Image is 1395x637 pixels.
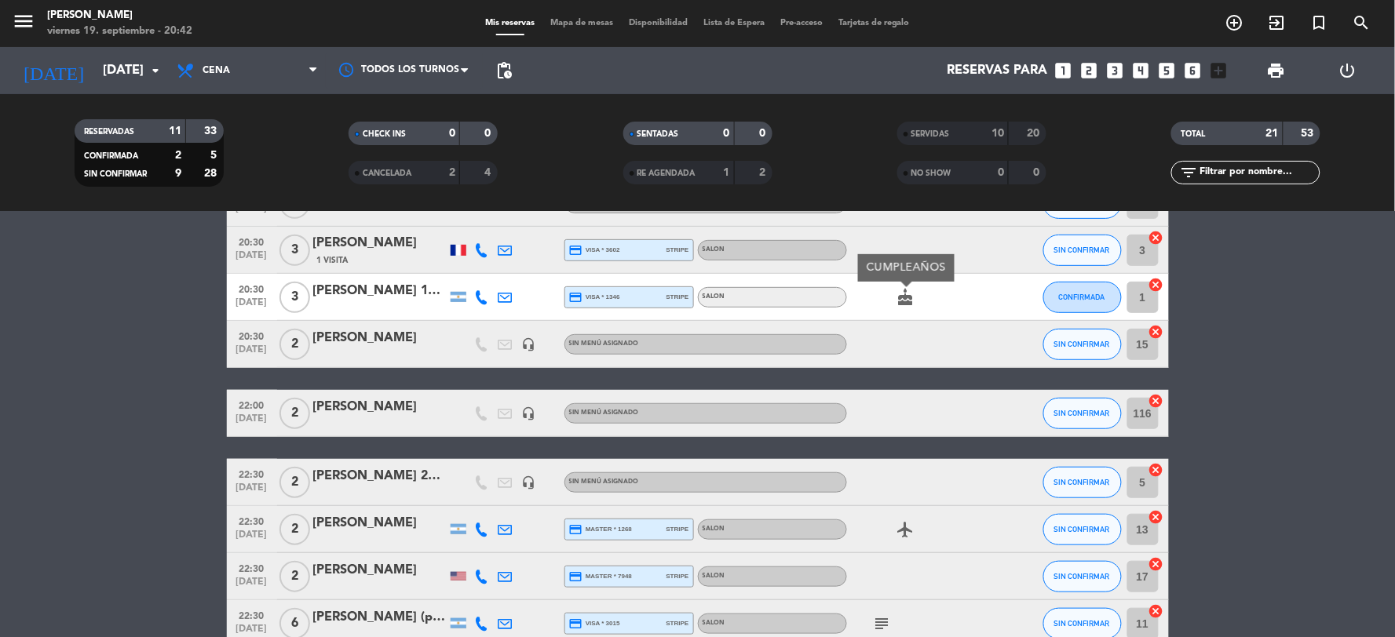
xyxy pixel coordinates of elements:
span: RE AGENDADA [637,169,696,177]
i: credit_card [569,522,583,537]
span: 20:30 [232,232,272,250]
span: SIN CONFIRMAR [1054,478,1110,486]
i: cancel [1149,556,1164,572]
span: [DATE] [232,250,272,268]
div: [PERSON_NAME] (preparar panera sin tacc) [313,607,447,628]
span: visa * 1346 [569,290,620,304]
div: [PERSON_NAME] [313,397,447,417]
button: SIN CONFIRMAR [1043,398,1122,429]
div: [PERSON_NAME] [47,8,192,24]
strong: 0 [724,128,730,139]
div: [PERSON_NAME] [313,328,447,348]
strong: 0 [485,128,495,139]
span: visa * 3015 [569,617,620,631]
strong: 2 [759,167,769,178]
button: SIN CONFIRMAR [1043,467,1122,498]
i: cancel [1149,462,1164,478]
button: SIN CONFIRMAR [1043,329,1122,360]
strong: 28 [204,168,220,179]
span: master * 7948 [569,570,633,584]
i: menu [12,9,35,33]
i: cancel [1149,277,1164,293]
span: SIN CONFIRMAR [1054,619,1110,628]
span: CONFIRMADA [1059,293,1105,301]
strong: 4 [485,167,495,178]
span: 3 [279,235,310,266]
span: 2 [279,398,310,429]
span: 3 [279,282,310,313]
span: 22:00 [232,395,272,413]
i: subject [873,614,892,633]
span: 20:30 [232,326,272,344]
span: SIN CONFIRMAR [1054,409,1110,417]
strong: 2 [449,167,455,178]
button: SIN CONFIRMAR [1043,235,1122,266]
span: TOTAL [1181,130,1205,138]
span: SIN CONFIRMAR [1054,525,1110,533]
i: cake [897,288,915,307]
span: SALON [703,573,725,579]
strong: 0 [1033,167,1043,178]
span: 2 [279,561,310,592]
div: [PERSON_NAME] [313,513,447,533]
span: CONFIRMADA [84,152,138,160]
i: filter_list [1179,163,1198,182]
strong: 33 [204,126,220,136]
i: search [1353,13,1371,32]
i: add_box [1209,60,1229,81]
i: credit_card [569,243,583,257]
div: [PERSON_NAME] 20 off + copas de esp y cafe (cuisine y vins) [313,466,447,486]
div: [PERSON_NAME] 15% OFF encuestas y copas de espumante de bienvenida de cortesía [313,281,447,301]
span: SALON [703,526,725,532]
span: Reservas para [948,64,1048,78]
span: SALON [703,246,725,253]
i: headset_mic [522,475,536,490]
i: headset_mic [522,406,536,420]
strong: 0 [449,128,455,139]
div: [PERSON_NAME] [313,233,447,253]
span: stripe [666,292,689,302]
div: viernes 19. septiembre - 20:42 [47,24,192,39]
span: SENTADAS [637,130,679,138]
strong: 20 [1027,128,1043,139]
span: 22:30 [232,559,272,577]
span: 2 [279,329,310,360]
i: looks_5 [1157,60,1178,81]
strong: 0 [998,167,1004,178]
i: cancel [1149,230,1164,246]
span: Mapa de mesas [542,19,621,27]
span: 22:30 [232,511,272,530]
span: 22:30 [232,464,272,482]
span: [DATE] [232,530,272,548]
i: arrow_drop_down [146,61,165,80]
span: SIN CONFIRMAR [1054,340,1110,348]
span: SIN CONFIRMAR [1054,572,1110,581]
span: RESERVADAS [84,128,134,136]
span: SALON [703,293,725,300]
strong: 10 [991,128,1004,139]
i: cancel [1149,509,1164,525]
i: add_circle_outline [1225,13,1244,32]
span: Cena [203,65,230,76]
div: [PERSON_NAME] [313,560,447,581]
strong: 21 [1266,128,1279,139]
span: Mis reservas [477,19,542,27]
strong: 53 [1302,128,1317,139]
i: looks_two [1079,60,1100,81]
strong: 9 [175,168,181,179]
i: looks_3 [1105,60,1126,81]
span: stripe [666,245,689,255]
span: [DATE] [232,413,272,431]
i: looks_4 [1131,60,1152,81]
span: Pre-acceso [772,19,831,27]
span: 1 Visita [317,254,349,267]
span: stripe [666,571,689,581]
span: pending_actions [495,61,513,80]
span: master * 1268 [569,522,633,537]
i: headset_mic [522,337,536,351]
i: exit_to_app [1268,13,1287,32]
span: Lista de Espera [696,19,772,27]
i: power_settings_new [1338,61,1357,80]
i: cancel [1149,393,1164,409]
span: visa * 3602 [569,243,620,257]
